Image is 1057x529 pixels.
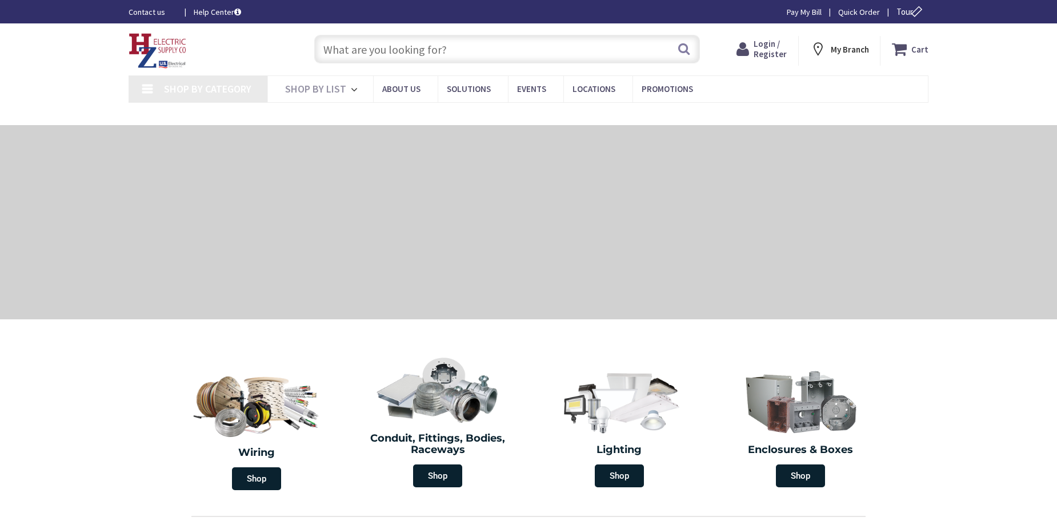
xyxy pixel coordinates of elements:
a: Help Center [194,6,241,18]
span: Solutions [447,83,491,94]
a: Login / Register [736,39,787,59]
span: About Us [382,83,421,94]
span: Locations [572,83,615,94]
div: My Branch [810,39,869,59]
strong: My Branch [831,44,869,55]
a: Lighting Shop [531,362,707,493]
h2: Wiring [171,447,342,459]
a: Pay My Bill [787,6,822,18]
span: Shop By Category [164,82,251,95]
h2: Enclosures & Boxes [719,444,883,456]
a: Quick Order [838,6,880,18]
span: Login / Register [754,38,787,59]
h2: Lighting [537,444,702,456]
span: Shop [413,464,462,487]
span: Shop [776,464,825,487]
a: Wiring Shop [166,362,347,496]
h2: Conduit, Fittings, Bodies, Raceways [356,433,521,456]
a: Contact us [129,6,175,18]
a: Enclosures & Boxes Shop [713,362,889,493]
span: Tour [896,6,926,17]
input: What are you looking for? [314,35,700,63]
span: Promotions [642,83,693,94]
img: HZ Electric Supply [129,33,187,69]
a: Conduit, Fittings, Bodies, Raceways Shop [350,351,526,493]
span: Shop [595,464,644,487]
span: Shop [232,467,281,490]
span: Events [517,83,546,94]
strong: Cart [911,39,928,59]
span: Shop By List [285,82,346,95]
a: Cart [892,39,928,59]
